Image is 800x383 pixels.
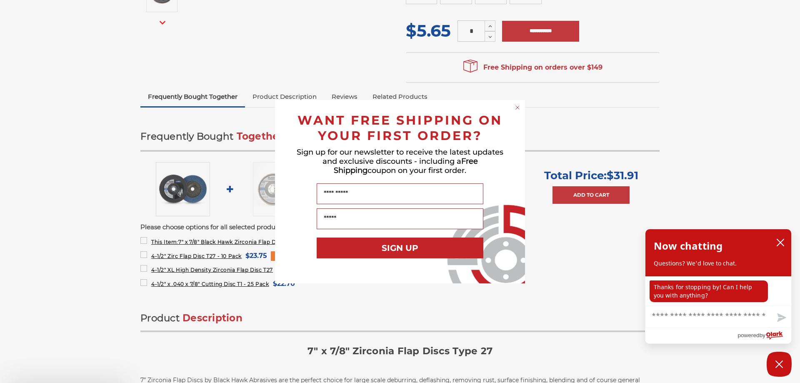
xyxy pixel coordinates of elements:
div: chat [645,276,791,305]
span: Sign up for our newsletter to receive the latest updates and exclusive discounts - including a co... [297,148,503,175]
button: SIGN UP [317,238,483,258]
span: Free Shipping [334,157,478,175]
span: powered [737,330,759,340]
h2: Now chatting [654,238,722,254]
p: Thanks for stopping by! Can I help you with anything? [650,280,768,302]
span: WANT FREE SHIPPING ON YOUR FIRST ORDER? [297,113,502,143]
button: Send message [770,308,791,328]
button: close chatbox [774,236,787,249]
button: Close dialog [513,103,522,112]
button: Close Chatbox [767,352,792,377]
div: olark chatbox [645,229,792,344]
span: by [760,330,765,340]
a: Powered by Olark [737,328,791,343]
p: Questions? We'd love to chat. [654,259,783,268]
